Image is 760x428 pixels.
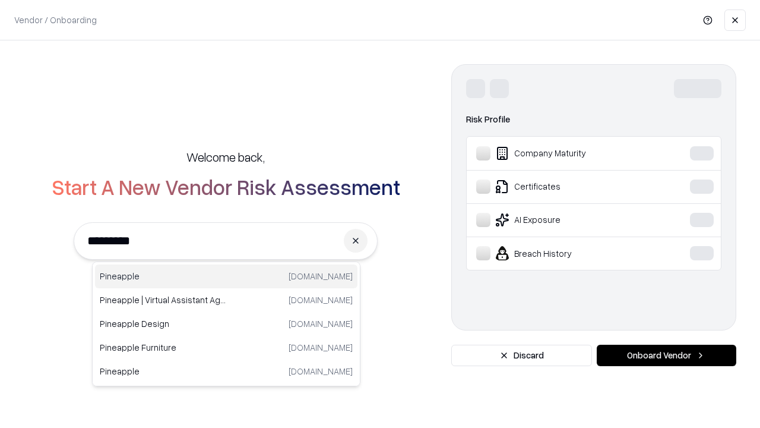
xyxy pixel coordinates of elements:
[100,341,226,354] p: Pineapple Furniture
[289,341,353,354] p: [DOMAIN_NAME]
[14,14,97,26] p: Vendor / Onboarding
[289,365,353,377] p: [DOMAIN_NAME]
[289,317,353,330] p: [DOMAIN_NAME]
[466,112,721,127] div: Risk Profile
[100,270,226,282] p: Pineapple
[476,246,654,260] div: Breach History
[289,294,353,306] p: [DOMAIN_NAME]
[597,345,736,366] button: Onboard Vendor
[289,270,353,282] p: [DOMAIN_NAME]
[476,213,654,227] div: AI Exposure
[476,180,654,194] div: Certificates
[476,146,654,160] div: Company Maturity
[451,345,592,366] button: Discard
[100,294,226,306] p: Pineapple | Virtual Assistant Agency
[52,175,400,199] h2: Start A New Vendor Risk Assessment
[100,365,226,377] p: Pineapple
[92,262,360,386] div: Suggestions
[100,317,226,330] p: Pineapple Design
[186,149,265,165] h5: Welcome back,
